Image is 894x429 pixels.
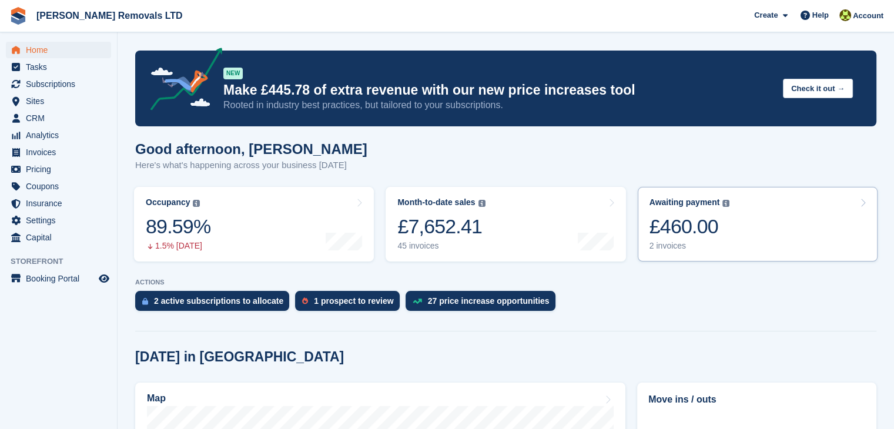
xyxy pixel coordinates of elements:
span: Booking Portal [26,270,96,287]
a: menu [6,127,111,143]
span: Insurance [26,195,96,212]
a: 1 prospect to review [295,291,405,317]
a: menu [6,110,111,126]
h2: [DATE] in [GEOGRAPHIC_DATA] [135,349,344,365]
a: menu [6,144,111,160]
a: menu [6,178,111,195]
a: Month-to-date sales £7,652.41 45 invoices [386,187,625,262]
span: Help [812,9,829,21]
h2: Move ins / outs [648,393,865,407]
span: CRM [26,110,96,126]
div: £7,652.41 [397,214,485,239]
span: Settings [26,212,96,229]
a: Preview store [97,272,111,286]
span: Invoices [26,144,96,160]
div: NEW [223,68,243,79]
div: 1 prospect to review [314,296,393,306]
span: Pricing [26,161,96,177]
a: Awaiting payment £460.00 2 invoices [638,187,878,262]
p: Rooted in industry best practices, but tailored to your subscriptions. [223,99,774,112]
h2: Map [147,393,166,404]
a: menu [6,229,111,246]
div: 27 price increase opportunities [428,296,550,306]
a: 27 price increase opportunities [406,291,561,317]
img: active_subscription_to_allocate_icon-d502201f5373d7db506a760aba3b589e785aa758c864c3986d89f69b8ff3... [142,297,148,305]
div: Month-to-date sales [397,197,475,207]
img: stora-icon-8386f47178a22dfd0bd8f6a31ec36ba5ce8667c1dd55bd0f319d3a0aa187defe.svg [9,7,27,25]
p: ACTIONS [135,279,876,286]
span: Subscriptions [26,76,96,92]
div: 2 active subscriptions to allocate [154,296,283,306]
span: Create [754,9,778,21]
img: price_increase_opportunities-93ffe204e8149a01c8c9dc8f82e8f89637d9d84a8eef4429ea346261dce0b2c0.svg [413,299,422,304]
div: 45 invoices [397,241,485,251]
a: menu [6,93,111,109]
a: menu [6,59,111,75]
div: 89.59% [146,214,210,239]
img: prospect-51fa495bee0391a8d652442698ab0144808aea92771e9ea1ae160a38d050c398.svg [302,297,308,304]
a: menu [6,270,111,287]
a: [PERSON_NAME] Removals LTD [32,6,187,25]
div: 1.5% [DATE] [146,241,210,251]
button: Check it out → [783,79,853,98]
span: Home [26,42,96,58]
div: 2 invoices [649,241,730,251]
img: price-adjustments-announcement-icon-8257ccfd72463d97f412b2fc003d46551f7dbcb40ab6d574587a9cd5c0d94... [140,48,223,115]
div: Awaiting payment [649,197,720,207]
span: Tasks [26,59,96,75]
p: Here's what's happening across your business [DATE] [135,159,367,172]
span: Sites [26,93,96,109]
img: Sean Glenn [839,9,851,21]
a: menu [6,212,111,229]
p: Make £445.78 of extra revenue with our new price increases tool [223,82,774,99]
span: Coupons [26,178,96,195]
span: Account [853,10,883,22]
img: icon-info-grey-7440780725fd019a000dd9b08b2336e03edf1995a4989e88bcd33f0948082b44.svg [478,200,485,207]
a: menu [6,42,111,58]
a: 2 active subscriptions to allocate [135,291,295,317]
h1: Good afternoon, [PERSON_NAME] [135,141,367,157]
span: Capital [26,229,96,246]
img: icon-info-grey-7440780725fd019a000dd9b08b2336e03edf1995a4989e88bcd33f0948082b44.svg [722,200,729,207]
span: Storefront [11,256,117,267]
div: £460.00 [649,214,730,239]
a: menu [6,76,111,92]
img: icon-info-grey-7440780725fd019a000dd9b08b2336e03edf1995a4989e88bcd33f0948082b44.svg [193,200,200,207]
a: menu [6,161,111,177]
span: Analytics [26,127,96,143]
a: Occupancy 89.59% 1.5% [DATE] [134,187,374,262]
div: Occupancy [146,197,190,207]
a: menu [6,195,111,212]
